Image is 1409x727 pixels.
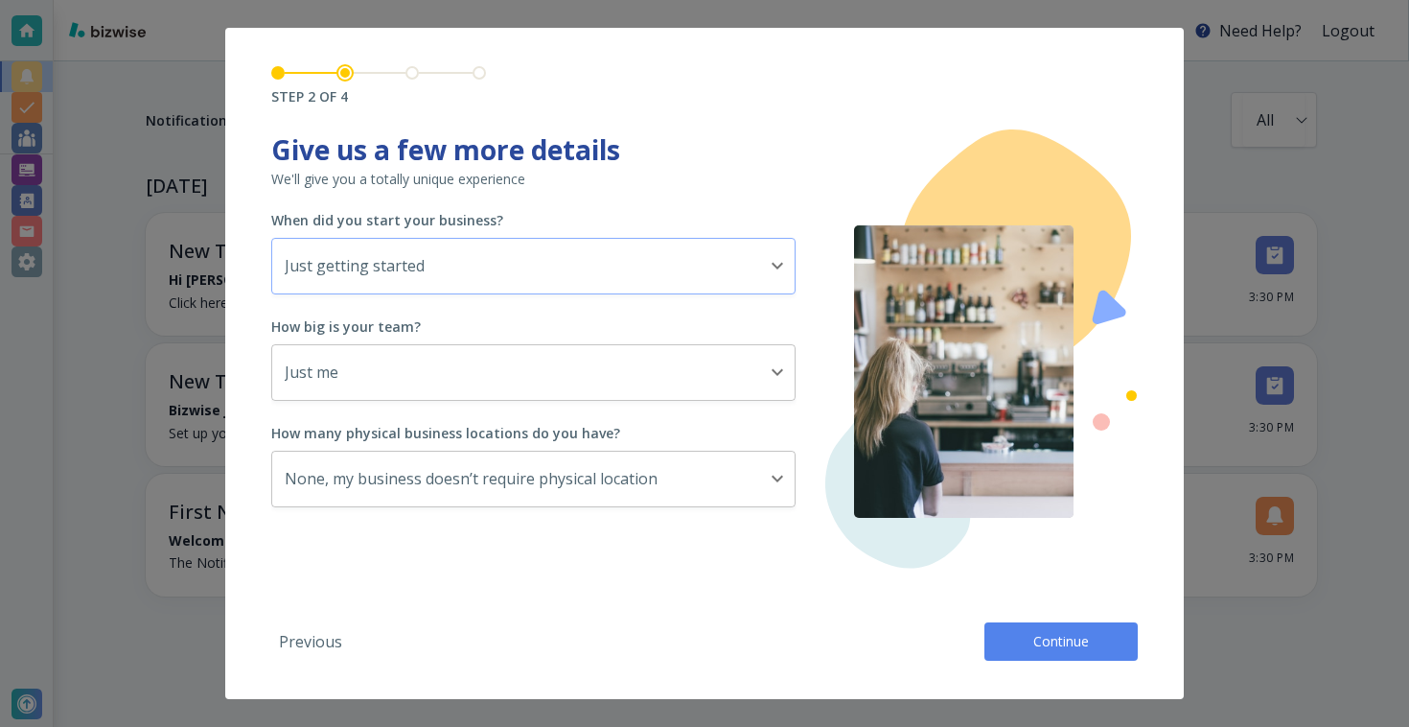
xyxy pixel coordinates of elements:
[279,631,342,652] p: Previous
[271,238,796,294] div: Just getting started
[271,622,350,661] button: Previous
[271,424,620,443] h6: How many physical business locations do you have?
[271,451,796,507] div: None, my business doesn’t require physical location
[271,211,503,230] h6: When did you start your business?
[285,255,765,276] p: Just getting started
[1030,632,1092,651] span: Continue
[984,622,1138,661] button: Continue
[285,468,765,489] p: None, my business doesn’t require physical location
[271,170,797,189] p: We'll give you a totally unique experience
[271,317,421,337] h6: How big is your team?
[271,129,797,170] h1: Give us a few more details
[271,87,486,106] h6: STEP 2 OF 4
[285,362,765,383] p: Just me
[271,344,796,401] div: Just me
